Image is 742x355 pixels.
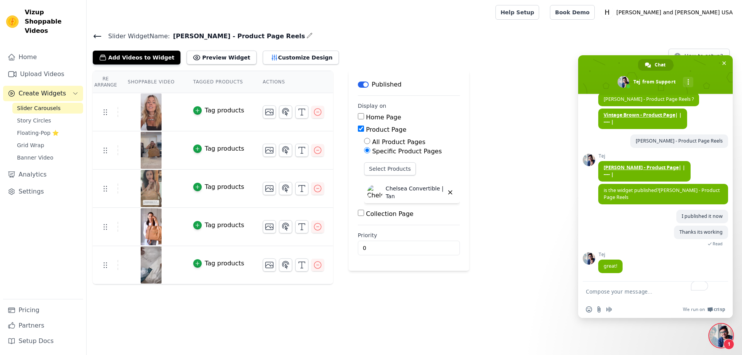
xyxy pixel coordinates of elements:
button: Change Thumbnail [263,220,276,233]
span: Thanks its working [679,229,723,235]
a: Vintage Brown - Product Page [604,112,675,118]
p: Published [372,80,402,89]
span: Grid Wrap [17,141,44,149]
span: | | [604,112,682,118]
button: Customize Design [263,51,339,65]
span: ---- | [604,119,614,125]
p: Chelsea Convertible | Tan [386,185,444,200]
button: Create Widgets [3,86,83,101]
div: Tag products [205,182,244,192]
span: Slider Widget Name: [102,32,170,41]
span: Slider Carousels [17,104,61,112]
a: Partners [3,318,83,333]
span: Story Circles [17,117,51,124]
div: Edit Name [306,31,313,41]
th: Actions [254,71,333,93]
div: Tag products [205,221,244,230]
span: We run on [683,306,705,313]
label: Collection Page [366,210,414,217]
th: Tagged Products [184,71,254,93]
button: Change Thumbnail [263,258,276,272]
div: Tag products [205,106,244,115]
button: Tag products [193,259,244,268]
button: Add Videos to Widget [93,51,180,65]
img: Chelsea Convertible | Tan [367,185,383,200]
a: Story Circles [12,115,83,126]
span: Banner Video [17,154,53,161]
span: Create Widgets [19,89,66,98]
span: Tej [598,252,623,257]
a: Pricing [3,302,83,318]
span: | | [604,164,685,171]
span: Close chat [720,59,728,67]
span: 1 [723,339,734,350]
label: Product Page [366,126,407,133]
a: Setup Docs [3,333,83,349]
a: Close chat [710,324,733,347]
span: Floating-Pop ⭐ [17,129,59,137]
div: Tag products [205,144,244,153]
span: Send a file [596,306,602,313]
div: Tag products [205,259,244,268]
span: [PERSON_NAME] - Product Page Reels ? [604,96,694,102]
button: Tag products [193,182,244,192]
a: Slider Carousels [12,103,83,114]
a: How to setup? [669,54,730,61]
span: Audio message [606,306,612,313]
a: Chat [638,59,673,71]
button: Tag products [193,144,244,153]
a: Settings [3,184,83,199]
span: Crisp [714,306,725,313]
a: Floating-Pop ⭐ [12,127,83,138]
button: Tag products [193,106,244,115]
span: [PERSON_NAME] - Product Page Reels [636,138,723,144]
legend: Display on [358,102,386,110]
span: I published it now [682,213,723,219]
img: 185c29dadb9c49f7a52bca78825fac33.thumbnail.0000000000.jpg [140,93,162,131]
span: ---- | [604,171,614,178]
span: [PERSON_NAME] - Product Page Reels [170,32,305,41]
button: Tag products [193,221,244,230]
img: b3619993638e42168c6269bcc7fe352e.thumbnail.0000000000.jpg [140,208,162,245]
img: Vizup [6,15,19,28]
a: Help Setup [495,5,539,20]
textarea: To enrich screen reader interactions, please activate Accessibility in Grammarly extension settings [586,282,710,301]
a: Home [3,49,83,65]
a: [PERSON_NAME] - Product Page [604,164,679,171]
span: is the widget published?[PERSON_NAME] - Product Page Reels [604,187,720,200]
button: H [PERSON_NAME] and [PERSON_NAME] USA [601,5,736,19]
a: We run onCrisp [683,306,725,313]
text: H [604,8,609,16]
a: Upload Videos [3,66,83,82]
label: Priority [358,231,460,239]
button: Change Thumbnail [263,144,276,157]
span: Tej [598,153,691,159]
button: Delete widget [444,186,457,199]
button: Change Thumbnail [263,182,276,195]
button: Preview Widget [187,51,256,65]
span: Vizup Shoppable Videos [25,8,80,36]
img: e2138bd39a8145d4ab09277b1fd6b302.thumbnail.0000000000.jpg [140,132,162,169]
a: Grid Wrap [12,140,83,151]
button: Select Products [364,162,416,175]
label: All Product Pages [372,138,425,146]
label: Home Page [366,114,401,121]
a: Banner Video [12,152,83,163]
label: Specific Product Pages [372,148,442,155]
th: Re Arrange [93,71,118,93]
img: 314fa18a11d542f693fbeb22e926a32d.thumbnail.0000000000.jpg [140,170,162,207]
span: great! [604,263,617,269]
span: Read [713,241,723,246]
button: How to setup? [669,49,730,63]
th: Shoppable Video [118,71,184,93]
a: Book Demo [550,5,594,20]
button: Change Thumbnail [263,105,276,119]
a: Analytics [3,167,83,182]
p: [PERSON_NAME] and [PERSON_NAME] USA [613,5,736,19]
span: Insert an emoji [586,306,592,313]
span: Chat [655,59,665,71]
img: 3d8af6f291414e5cb25d1cbfb411dd93.thumbnail.0000000000.jpg [140,246,162,284]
